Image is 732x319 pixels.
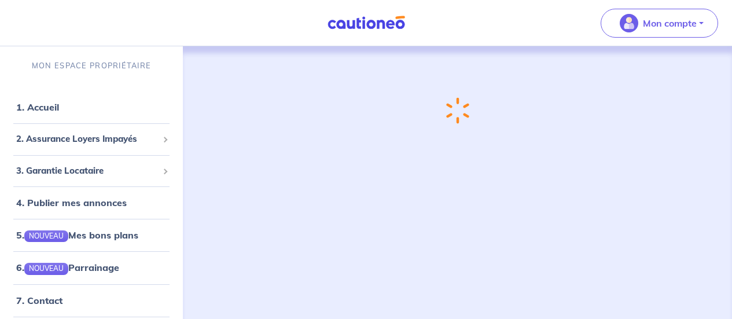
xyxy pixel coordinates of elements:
[620,14,638,32] img: illu_account_valid_menu.svg
[5,128,178,151] div: 2. Assurance Loyers Impayés
[643,16,697,30] p: Mon compte
[32,60,151,71] p: MON ESPACE PROPRIÉTAIRE
[323,16,410,30] img: Cautioneo
[601,9,718,38] button: illu_account_valid_menu.svgMon compte
[5,96,178,119] div: 1. Accueil
[16,295,62,306] a: 7. Contact
[16,133,158,146] span: 2. Assurance Loyers Impayés
[5,191,178,214] div: 4. Publier mes annonces
[16,164,158,178] span: 3. Garantie Locataire
[5,289,178,312] div: 7. Contact
[16,262,119,273] a: 6.NOUVEAUParrainage
[5,256,178,279] div: 6.NOUVEAUParrainage
[5,223,178,247] div: 5.NOUVEAUMes bons plans
[446,97,469,124] img: loading-spinner
[16,197,127,208] a: 4. Publier mes annonces
[16,229,138,241] a: 5.NOUVEAUMes bons plans
[5,160,178,182] div: 3. Garantie Locataire
[16,101,59,113] a: 1. Accueil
